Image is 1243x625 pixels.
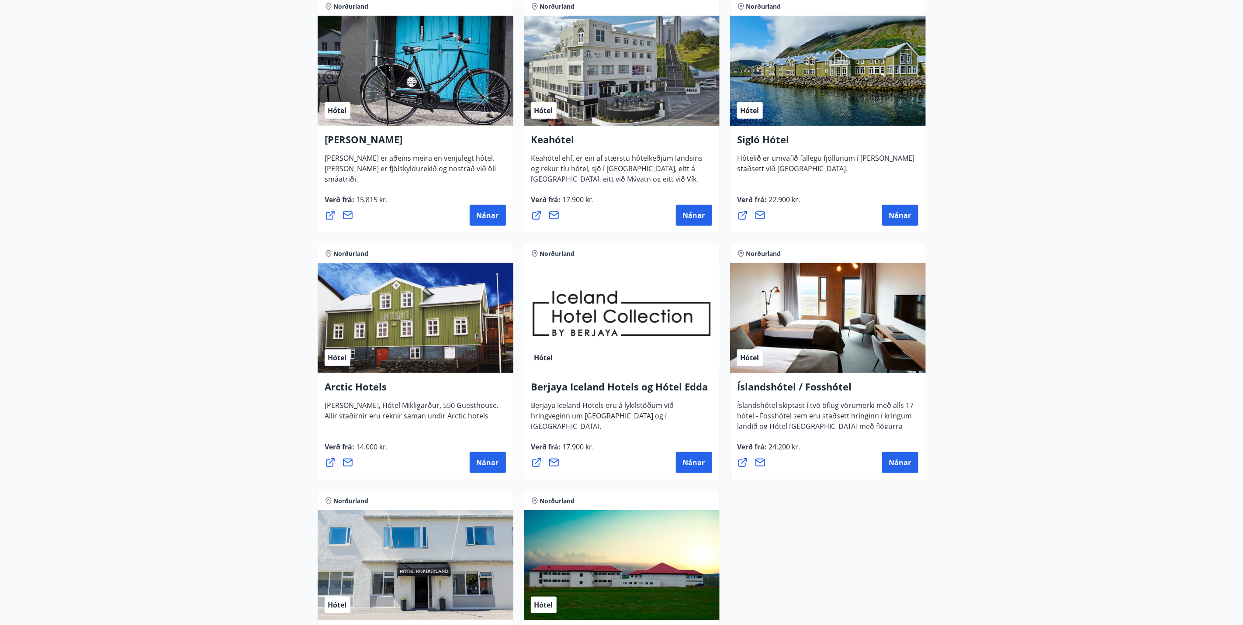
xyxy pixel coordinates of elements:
[540,2,575,11] span: Norðurland
[531,442,594,459] span: Verð frá :
[561,195,594,204] span: 17.900 kr.
[325,380,506,400] h4: Arctic Hotels
[741,106,759,115] span: Hótel
[741,353,759,363] span: Hótel
[334,249,369,258] span: Norðurland
[334,497,369,505] span: Norðurland
[767,195,800,204] span: 22.900 kr.
[737,380,918,400] h4: Íslandshótel / Fosshótel
[540,249,575,258] span: Norðurland
[683,458,705,467] span: Nánar
[683,211,705,220] span: Nánar
[328,106,347,115] span: Hótel
[676,452,712,473] button: Nánar
[737,442,800,459] span: Verð frá :
[325,442,388,459] span: Verð frá :
[534,600,553,610] span: Hótel
[889,211,911,220] span: Nánar
[889,458,911,467] span: Nánar
[534,353,553,363] span: Hótel
[355,195,388,204] span: 15.815 kr.
[531,133,712,153] h4: Keahótel
[737,401,914,449] span: Íslandshótel skiptast í tvö öflug vörumerki með alls 17 hótel - Fosshótel sem eru staðsett hringi...
[531,153,703,212] span: Keahótel ehf. er ein af stærstu hótelkeðjum landsins og rekur tíu hótel, sjö í [GEOGRAPHIC_DATA],...
[470,452,506,473] button: Nánar
[737,153,915,180] span: Hótelið er umvafið fallegu fjöllunum í [PERSON_NAME] staðsett við [GEOGRAPHIC_DATA].
[882,452,918,473] button: Nánar
[477,458,499,467] span: Nánar
[676,205,712,226] button: Nánar
[534,106,553,115] span: Hótel
[531,380,712,400] h4: Berjaya Iceland Hotels og Hótel Edda
[334,2,369,11] span: Norðurland
[561,442,594,452] span: 17.900 kr.
[325,401,499,428] span: [PERSON_NAME], Hótel Mikligarður, 550 Guesthouse. Allir staðirnir eru reknir saman undir Arctic h...
[325,195,388,211] span: Verð frá :
[767,442,800,452] span: 24.200 kr.
[531,195,594,211] span: Verð frá :
[882,205,918,226] button: Nánar
[737,133,918,153] h4: Sigló Hótel
[540,497,575,505] span: Norðurland
[746,249,781,258] span: Norðurland
[355,442,388,452] span: 14.000 kr.
[737,195,800,211] span: Verð frá :
[328,600,347,610] span: Hótel
[325,133,506,153] h4: [PERSON_NAME]
[477,211,499,220] span: Nánar
[328,353,347,363] span: Hótel
[470,205,506,226] button: Nánar
[325,153,496,191] span: [PERSON_NAME] er aðeins meira en venjulegt hótel. [PERSON_NAME] er fjölskyldurekið og nostrað við...
[746,2,781,11] span: Norðurland
[531,401,674,438] span: Berjaya Iceland Hotels eru á lykilstöðum við hringveginn um [GEOGRAPHIC_DATA] og í [GEOGRAPHIC_DA...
